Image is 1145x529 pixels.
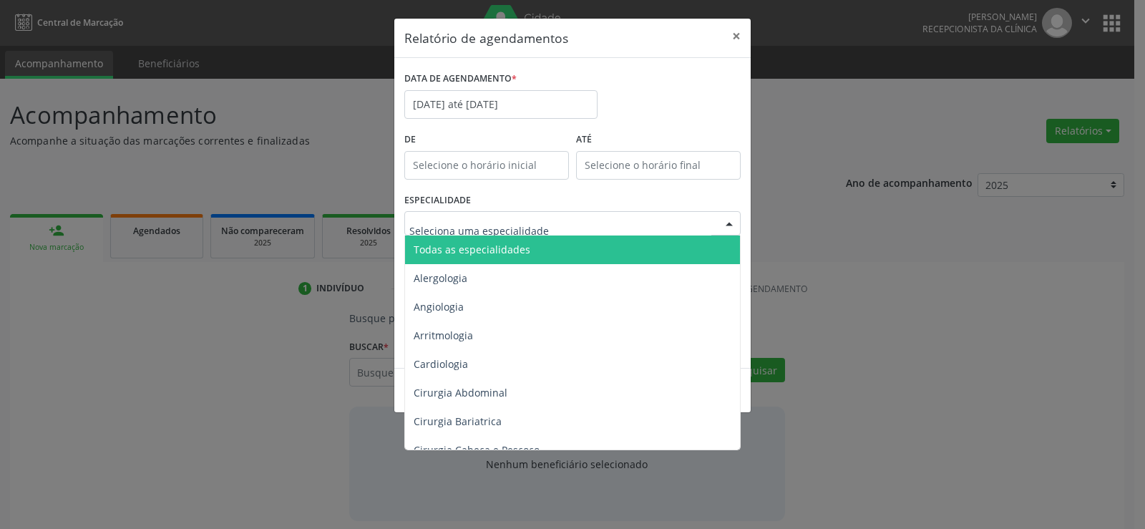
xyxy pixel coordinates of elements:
[414,386,507,399] span: Cirurgia Abdominal
[404,29,568,47] h5: Relatório de agendamentos
[414,300,464,314] span: Angiologia
[414,357,468,371] span: Cardiologia
[414,243,530,256] span: Todas as especialidades
[414,271,467,285] span: Alergologia
[414,329,473,342] span: Arritmologia
[404,68,517,90] label: DATA DE AGENDAMENTO
[414,443,540,457] span: Cirurgia Cabeça e Pescoço
[404,190,471,212] label: ESPECIALIDADE
[576,151,741,180] input: Selecione o horário final
[404,129,569,151] label: De
[404,151,569,180] input: Selecione o horário inicial
[576,129,741,151] label: ATÉ
[404,90,598,119] input: Selecione uma data ou intervalo
[414,414,502,428] span: Cirurgia Bariatrica
[409,216,711,245] input: Seleciona uma especialidade
[722,19,751,54] button: Close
